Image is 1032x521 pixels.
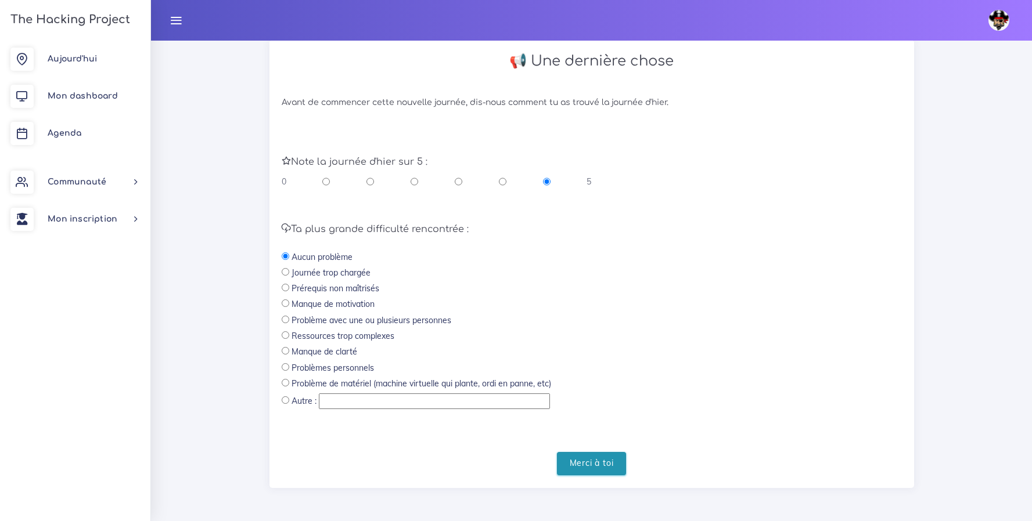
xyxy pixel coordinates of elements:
label: Problème de matériel (machine virtuelle qui plante, ordi en panne, etc) [292,378,551,389]
img: avatar [988,10,1009,31]
label: Aucun problème [292,251,353,263]
span: Mon dashboard [48,92,118,100]
h3: The Hacking Project [7,13,130,26]
span: Mon inscription [48,215,117,223]
label: Manque de clarté [292,346,357,357]
label: Manque de motivation [292,298,375,310]
h2: 📢 Une dernière chose [282,53,902,70]
input: Merci à toi [557,452,627,476]
label: Prérequis non maîtrisés [292,283,379,294]
label: Problèmes personnels [292,362,374,374]
label: Journée trop chargée [292,267,371,278]
h6: Avant de commencer cette nouvelle journée, dis-nous comment tu as trouvé la journée d'hier. [282,98,902,108]
span: Aujourd'hui [48,55,97,63]
label: Problème avec une ou plusieurs personnes [292,314,451,326]
div: 0 5 [282,176,592,187]
label: Ressources trop complexes [292,330,394,342]
span: Agenda [48,129,81,138]
span: Communauté [48,178,106,186]
h5: Ta plus grande difficulté rencontrée : [282,224,902,235]
h5: Note la journée d'hier sur 5 : [282,157,902,168]
label: Autre : [292,395,317,407]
